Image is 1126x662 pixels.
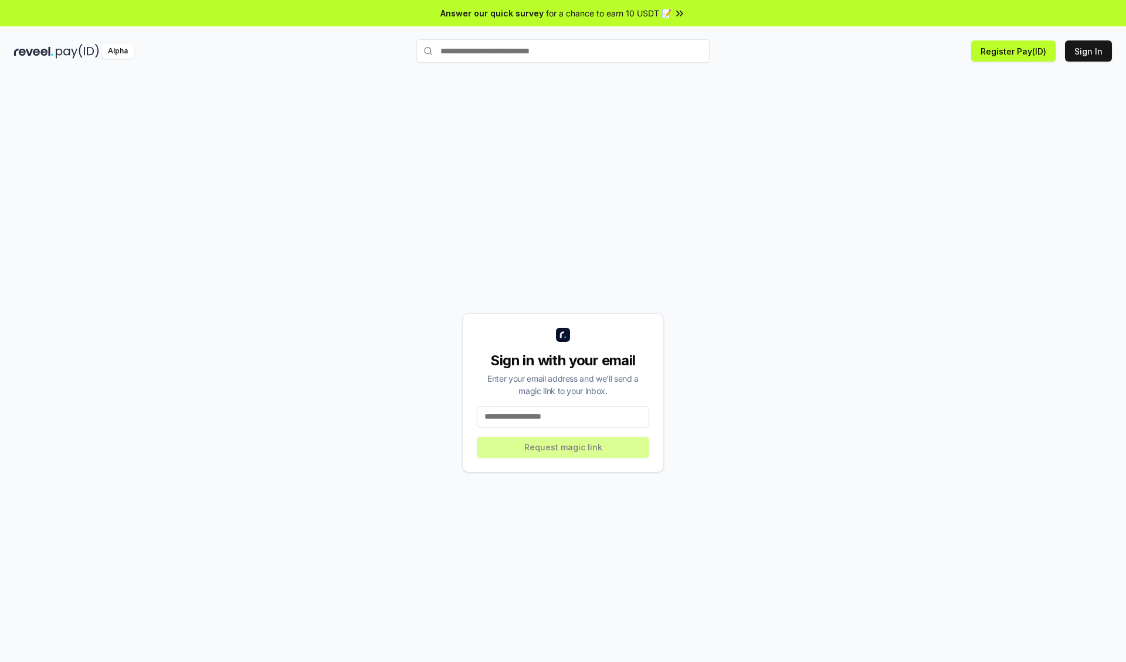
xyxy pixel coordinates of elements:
div: Enter your email address and we’ll send a magic link to your inbox. [477,372,649,397]
img: pay_id [56,44,99,59]
div: Alpha [101,44,134,59]
button: Register Pay(ID) [971,40,1056,62]
div: Sign in with your email [477,351,649,370]
img: logo_small [556,328,570,342]
button: Sign In [1065,40,1112,62]
span: Answer our quick survey [440,7,544,19]
img: reveel_dark [14,44,53,59]
span: for a chance to earn 10 USDT 📝 [546,7,671,19]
